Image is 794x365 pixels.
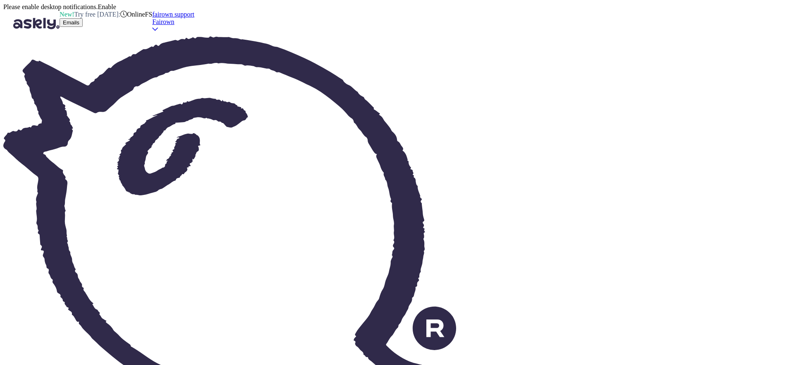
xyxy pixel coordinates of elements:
div: FS [145,11,152,36]
div: fairown support [152,11,194,18]
a: fairown supportFairown [152,11,194,33]
div: Try free [DATE]: [60,11,120,18]
b: New! [60,11,74,18]
span: Enable [98,3,116,10]
div: Fairown [152,18,194,26]
button: Emails [60,18,83,27]
div: Online [120,11,145,18]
